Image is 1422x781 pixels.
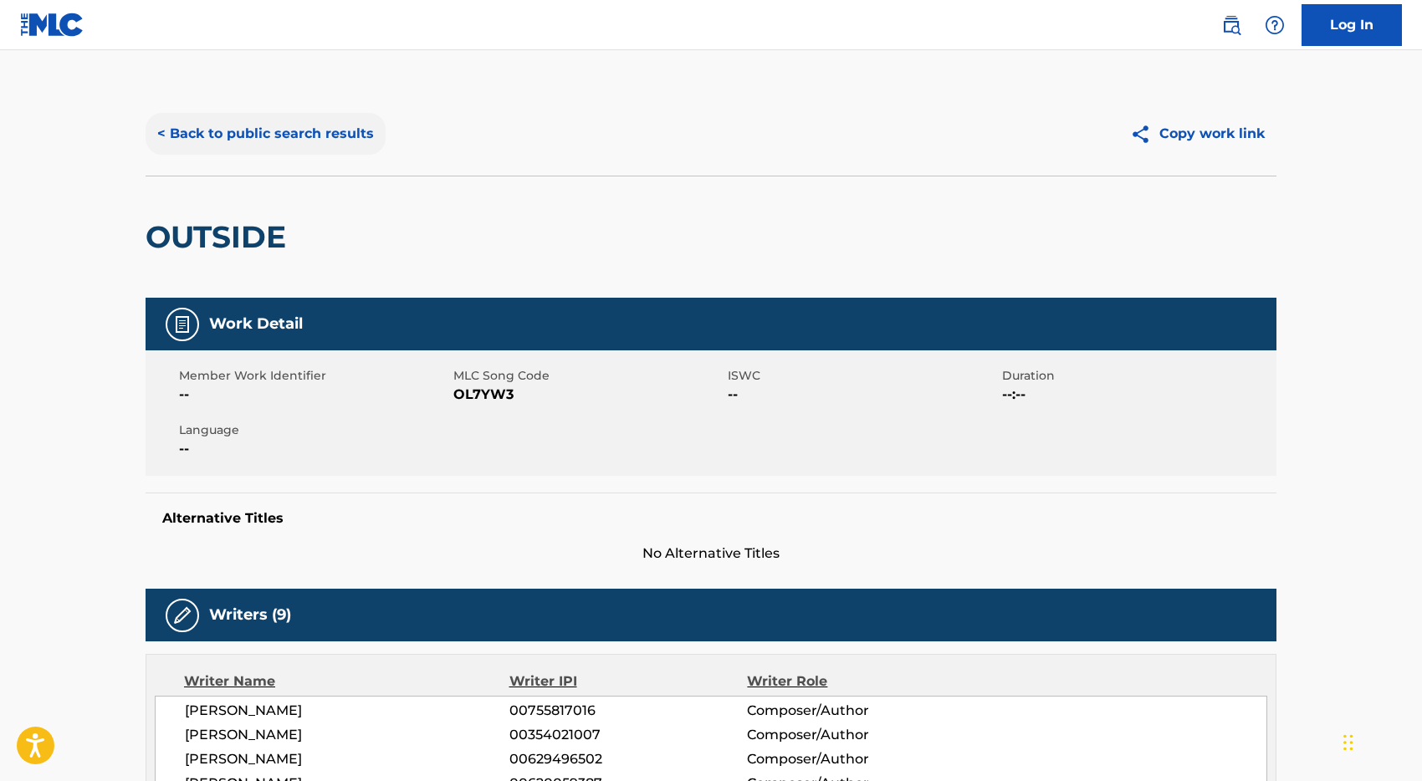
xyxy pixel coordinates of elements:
span: 00354021007 [509,725,747,745]
span: -- [179,439,449,459]
span: Language [179,421,449,439]
a: Public Search [1215,8,1248,42]
div: Drag [1343,717,1353,768]
img: Work Detail [172,314,192,334]
div: Help [1258,8,1292,42]
span: Composer/Author [747,701,964,721]
span: OL7YW3 [453,385,724,405]
span: Composer/Author [747,725,964,745]
h5: Alternative Titles [162,510,1260,527]
h2: OUTSIDE [146,218,294,256]
img: Copy work link [1130,124,1159,145]
button: < Back to public search results [146,113,386,155]
img: help [1265,15,1285,35]
span: 00755817016 [509,701,747,721]
span: -- [728,385,998,405]
img: search [1221,15,1241,35]
span: No Alternative Titles [146,544,1276,564]
span: [PERSON_NAME] [185,749,509,769]
span: Duration [1002,367,1272,385]
img: MLC Logo [20,13,84,37]
span: [PERSON_NAME] [185,725,509,745]
div: Writer Name [184,671,509,692]
span: Member Work Identifier [179,367,449,385]
img: Writers [172,605,192,625]
span: -- [179,385,449,405]
span: Composer/Author [747,749,964,769]
span: [PERSON_NAME] [185,701,509,721]
span: --:-- [1002,385,1272,405]
button: Copy work link [1118,113,1276,155]
iframe: Chat Widget [1338,701,1422,781]
span: ISWC [728,367,998,385]
h5: Writers (9) [209,605,291,625]
span: 00629496502 [509,749,747,769]
div: Writer Role [747,671,964,692]
span: MLC Song Code [453,367,724,385]
h5: Work Detail [209,314,303,334]
div: Writer IPI [509,671,748,692]
a: Log In [1302,4,1402,46]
